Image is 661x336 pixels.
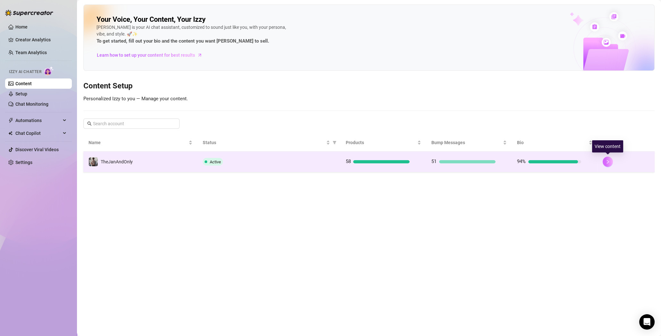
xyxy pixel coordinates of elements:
[15,128,61,138] span: Chat Copilot
[89,157,98,166] img: TheJanAndOnly
[97,52,195,59] span: Learn how to set up your content for best results
[517,159,526,164] span: 94%
[83,96,188,102] span: Personalized Izzy to you — Manage your content.
[89,139,187,146] span: Name
[97,15,206,24] h2: Your Voice, Your Content, Your Izzy
[15,24,28,29] a: Home
[97,38,269,44] strong: To get started, fill out your bio and the content you want [PERSON_NAME] to sell.
[9,69,41,75] span: Izzy AI Chatter
[345,139,416,146] span: Products
[198,134,340,152] th: Status
[44,66,54,76] img: AI Chatter
[512,134,597,152] th: Bio
[83,81,655,91] h3: Content Setup
[592,140,623,152] div: View content
[15,91,27,96] a: Setup
[101,159,133,164] span: TheJanAndOnly
[8,131,13,135] img: Chat Copilot
[606,160,610,164] span: right
[87,121,92,126] span: search
[431,159,436,164] span: 51
[93,120,171,127] input: Search account
[431,139,502,146] span: Bump Messages
[15,115,61,126] span: Automations
[15,50,47,55] a: Team Analytics
[333,141,336,144] span: filter
[210,160,221,164] span: Active
[603,157,613,167] button: right
[83,134,198,152] th: Name
[5,10,53,16] img: logo-BBDzfeDw.svg
[15,35,67,45] a: Creator Analytics
[203,139,325,146] span: Status
[15,147,59,152] a: Discover Viral Videos
[15,102,48,107] a: Chat Monitoring
[15,160,32,165] a: Settings
[331,138,338,147] span: filter
[8,118,13,123] span: thunderbolt
[97,24,289,45] div: [PERSON_NAME] is your AI chat assistant, customized to sound just like you, with your persona, vi...
[97,50,207,60] a: Learn how to set up your content for best results
[197,52,203,58] span: arrow-right
[639,314,655,330] div: Open Intercom Messenger
[340,134,426,152] th: Products
[555,5,654,70] img: ai-chatter-content-library-cLFOSyPT.png
[517,139,587,146] span: Bio
[345,159,351,164] span: 58
[15,81,32,86] a: Content
[426,134,512,152] th: Bump Messages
